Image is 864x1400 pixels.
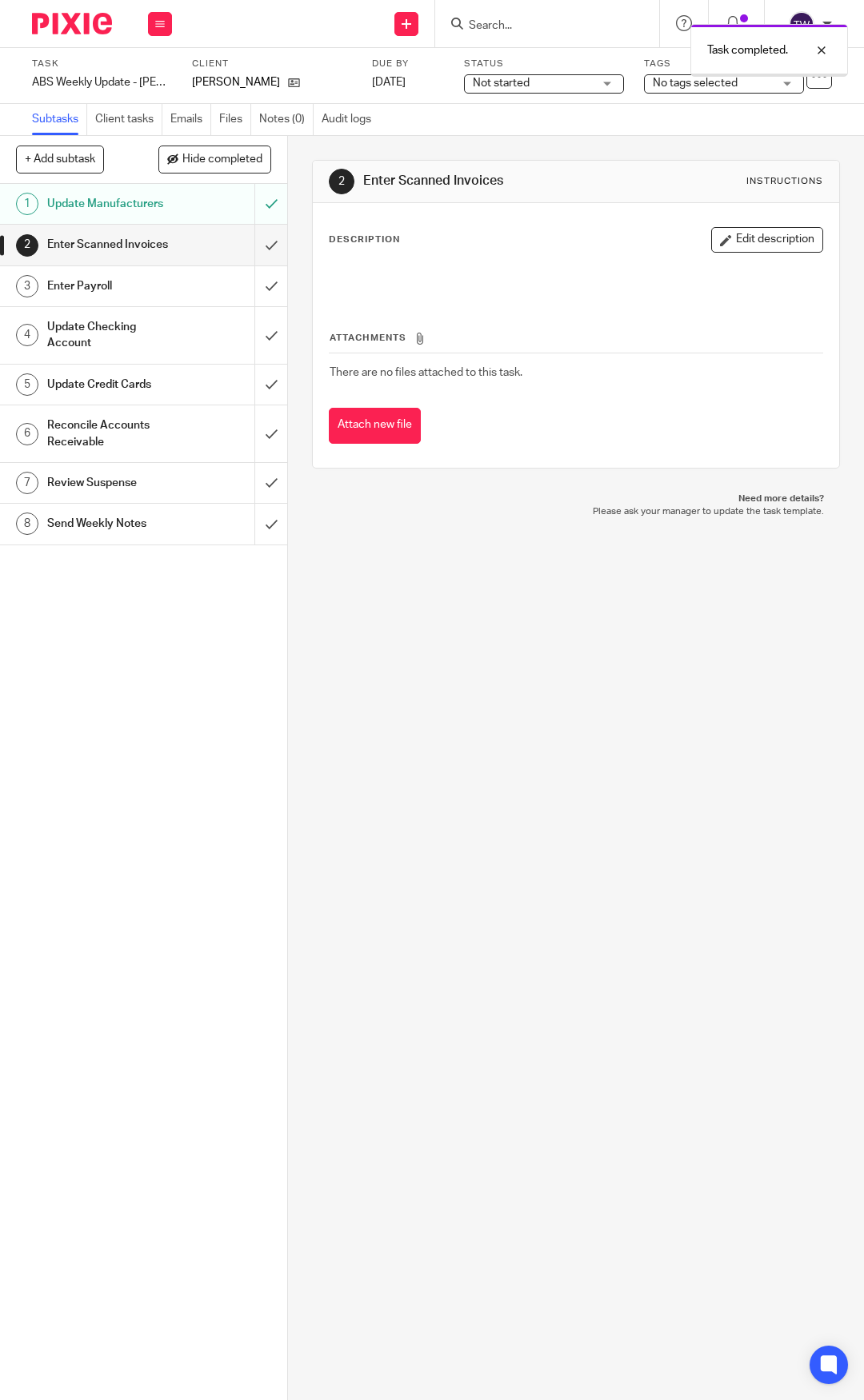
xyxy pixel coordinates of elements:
button: + Add subtask [16,146,104,173]
div: Instructions [746,175,823,188]
div: 8 [16,513,38,535]
p: Description [329,233,400,246]
div: 2 [329,169,354,194]
span: Hide completed [182,154,262,166]
div: 4 [16,324,38,346]
p: Need more details? [328,493,824,505]
button: Edit description [711,227,823,253]
span: Attachments [330,333,406,342]
label: Client [192,58,352,70]
a: Client tasks [95,104,162,135]
span: [DATE] [372,77,406,88]
div: 2 [16,234,38,257]
label: Task [32,58,172,70]
h1: Review Suspense [47,471,175,495]
div: 5 [16,373,38,396]
div: 1 [16,193,38,215]
a: Emails [170,104,211,135]
a: Files [219,104,251,135]
h1: Update Checking Account [47,315,175,356]
div: 3 [16,275,38,297]
a: Subtasks [32,104,87,135]
button: Hide completed [158,146,271,173]
div: 6 [16,423,38,445]
a: Audit logs [322,104,379,135]
a: Notes (0) [259,104,314,135]
div: 7 [16,472,38,494]
div: ABS Weekly Update - Cahill [32,74,172,90]
h1: Enter Scanned Invoices [363,173,610,189]
h1: Enter Payroll [47,274,175,298]
p: Task completed. [707,42,788,58]
span: There are no files attached to this task. [330,367,522,378]
span: No tags selected [653,78,738,89]
h1: Enter Scanned Invoices [47,233,175,257]
img: svg%3E [789,11,814,37]
h1: Reconcile Accounts Receivable [47,413,175,454]
span: Not started [473,78,530,89]
label: Due by [372,58,444,70]
h1: Update Credit Cards [47,373,175,397]
h1: Update Manufacturers [47,192,175,216]
p: Please ask your manager to update the task template. [328,505,824,518]
p: [PERSON_NAME] [192,74,280,90]
button: Attach new file [329,408,421,444]
div: ABS Weekly Update - [PERSON_NAME] [32,74,172,90]
h1: Send Weekly Notes [47,512,175,536]
img: Pixie [32,13,112,34]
